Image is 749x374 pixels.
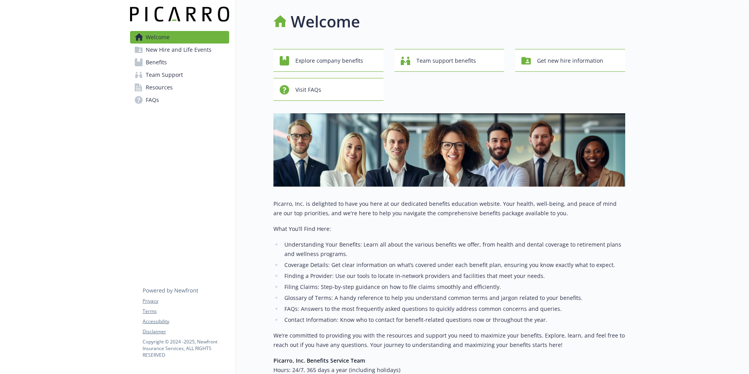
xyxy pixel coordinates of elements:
[282,260,625,270] li: Coverage Details: Get clear information on what’s covered under each benefit plan, ensuring you k...
[291,10,360,33] h1: Welcome
[146,69,183,81] span: Team Support
[295,53,363,68] span: Explore company benefits
[130,94,229,106] a: FAQs
[282,315,625,325] li: Contact Information: Know who to contact for benefit-related questions now or throughout the year.
[282,282,625,292] li: Filing Claims: Step-by-step guidance on how to file claims smoothly and efficiently.
[273,78,384,101] button: Visit FAQs
[295,82,321,97] span: Visit FAQs
[146,44,212,56] span: New Hire and Life Events
[282,271,625,281] li: Finding a Provider: Use our tools to locate in-network providers and facilities that meet your ne...
[394,49,505,72] button: Team support benefits
[143,338,229,358] p: Copyright © 2024 - 2025 , Newfront Insurance Services, ALL RIGHTS RESERVED
[273,331,625,350] p: We’re committed to providing you with the resources and support you need to maximize your benefit...
[146,94,159,106] span: FAQs
[143,328,229,335] a: Disclaimer
[143,308,229,315] a: Terms
[146,31,170,44] span: Welcome
[273,199,625,218] p: Picarro, Inc. is delighted to have you here at our dedicated benefits education website. Your hea...
[143,298,229,305] a: Privacy
[537,53,603,68] span: Get new hire information
[143,318,229,325] a: Accessibility
[515,49,625,72] button: Get new hire information
[130,31,229,44] a: Welcome
[282,293,625,303] li: Glossary of Terms: A handy reference to help you understand common terms and jargon related to yo...
[416,53,476,68] span: Team support benefits
[273,357,365,364] strong: Picarro, Inc. Benefits Service Team
[146,56,167,69] span: Benefits
[273,49,384,72] button: Explore company benefits
[273,224,625,234] p: What You’ll Find Here:
[146,81,173,94] span: Resources
[130,56,229,69] a: Benefits
[282,240,625,259] li: Understanding Your Benefits: Learn all about the various benefits we offer, from health and denta...
[282,304,625,314] li: FAQs: Answers to the most frequently asked questions to quickly address common concerns and queries.
[130,81,229,94] a: Resources
[130,44,229,56] a: New Hire and Life Events
[130,69,229,81] a: Team Support
[273,113,625,187] img: overview page banner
